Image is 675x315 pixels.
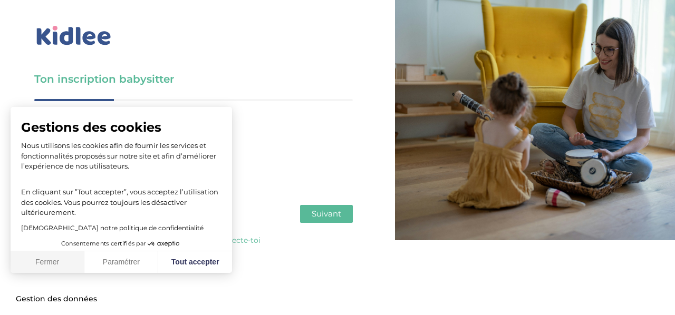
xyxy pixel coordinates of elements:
button: Fermer le widget sans consentement [9,288,103,310]
p: Nous utilisons les cookies afin de fournir les services et fonctionnalités proposés sur notre sit... [21,141,221,172]
svg: Axeptio [148,228,179,260]
button: Suivant [300,205,353,223]
p: En cliquant sur ”Tout accepter”, vous acceptez l’utilisation des cookies. Vous pourrez toujours l... [21,177,221,218]
span: Gestions des cookies [21,120,221,135]
h3: Ton inscription babysitter [34,72,353,86]
button: Fermer [11,251,84,273]
a: Connecte-toi [213,235,261,245]
a: [DEMOGRAPHIC_DATA] notre politique de confidentialité [21,224,204,232]
button: Tout accepter [158,251,232,273]
button: Paramétrer [84,251,158,273]
img: logo_kidlee_bleu [34,24,113,48]
span: Consentements certifiés par [61,241,146,247]
span: Suivant [312,209,341,219]
button: Consentements certifiés par [56,237,187,251]
span: Gestion des données [16,294,97,304]
label: As tu tes disponibilités ?* [34,105,353,119]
